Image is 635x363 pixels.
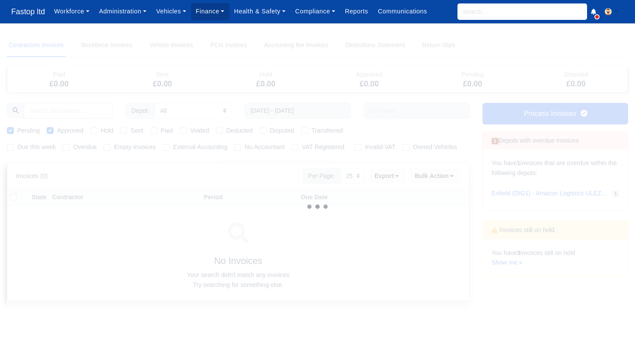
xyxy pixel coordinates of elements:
[290,3,340,20] a: Compliance
[49,3,94,20] a: Workforce
[340,3,373,20] a: Reports
[94,3,151,20] a: Administration
[479,263,635,363] iframe: Chat Widget
[373,3,432,20] a: Communications
[229,3,291,20] a: Health & Safety
[191,3,229,20] a: Finance
[7,3,49,20] a: Fastop ltd
[151,3,191,20] a: Vehicles
[457,3,587,20] input: Search...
